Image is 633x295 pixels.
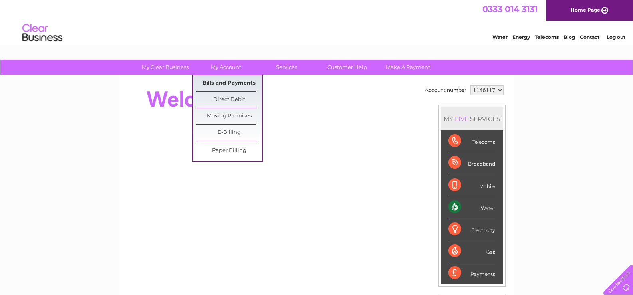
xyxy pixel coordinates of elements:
a: E-Billing [196,125,262,141]
a: Telecoms [535,34,559,40]
a: Blog [564,34,575,40]
a: My Clear Business [132,60,198,75]
a: Bills and Payments [196,75,262,91]
img: logo.png [22,21,63,45]
a: Contact [580,34,599,40]
div: MY SERVICES [441,107,503,130]
a: Log out [607,34,625,40]
a: Make A Payment [375,60,441,75]
td: Account number [423,83,468,97]
div: Electricity [448,218,495,240]
div: Mobile [448,174,495,196]
div: Gas [448,240,495,262]
a: Energy [512,34,530,40]
div: Broadband [448,152,495,174]
a: Water [492,34,508,40]
a: Services [254,60,319,75]
a: 0333 014 3131 [482,4,538,14]
a: Customer Help [314,60,380,75]
a: My Account [193,60,259,75]
div: Clear Business is a trading name of Verastar Limited (registered in [GEOGRAPHIC_DATA] No. 3667643... [128,4,506,39]
div: LIVE [453,115,470,123]
div: Telecoms [448,130,495,152]
div: Payments [448,262,495,284]
a: Moving Premises [196,108,262,124]
a: Paper Billing [196,143,262,159]
div: Water [448,196,495,218]
a: Direct Debit [196,92,262,108]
